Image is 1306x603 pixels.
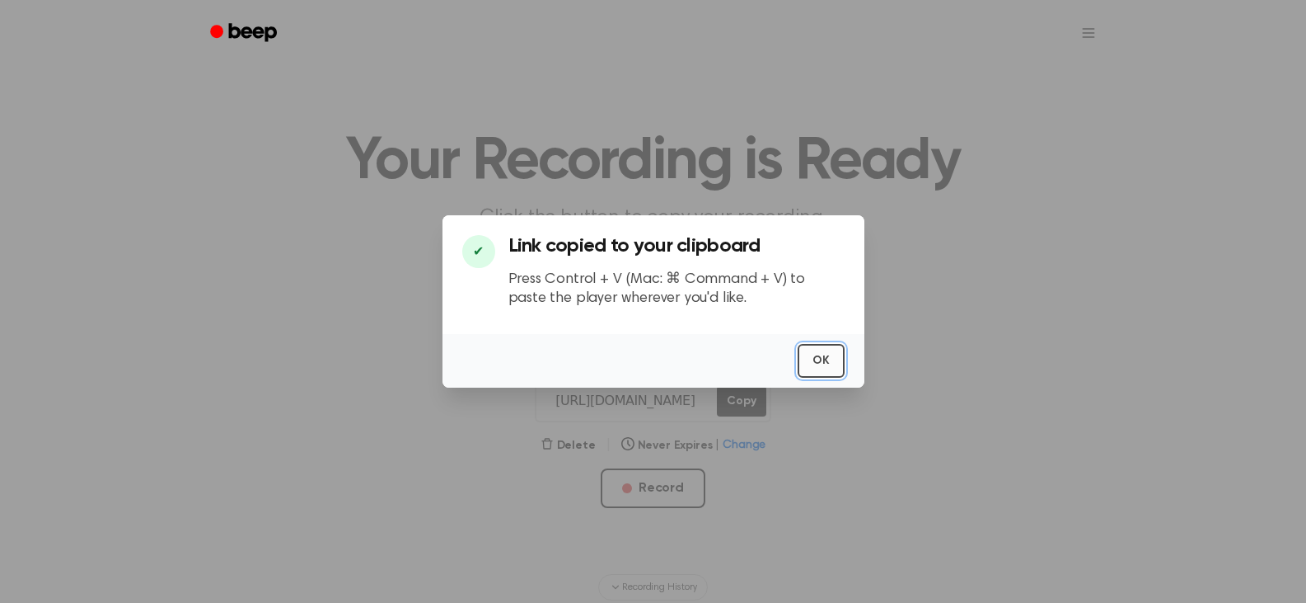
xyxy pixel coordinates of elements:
[508,235,845,257] h3: Link copied to your clipboard
[1069,13,1108,53] button: Open menu
[199,17,292,49] a: Beep
[508,271,845,308] p: Press Control + V (Mac: ⌘ Command + V) to paste the player wherever you'd like.
[798,344,845,378] button: OK
[462,235,495,268] div: ✔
